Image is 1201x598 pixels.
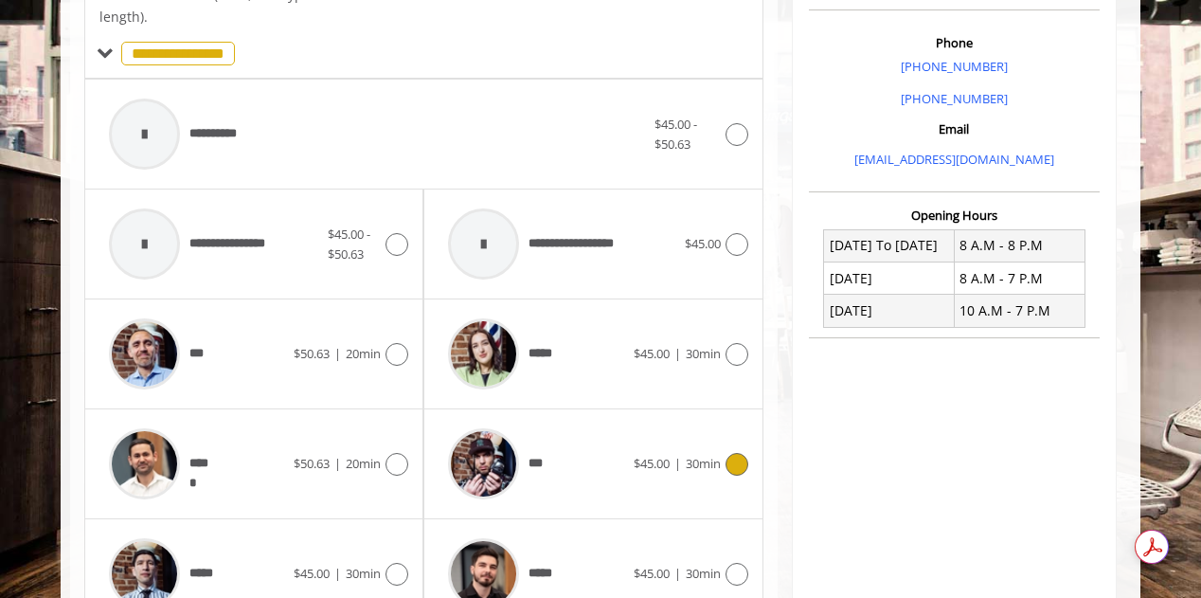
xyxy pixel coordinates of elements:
[824,229,955,262] td: [DATE] To [DATE]
[294,455,330,472] span: $50.63
[634,455,670,472] span: $45.00
[674,565,681,582] span: |
[346,455,381,472] span: 20min
[814,122,1095,136] h3: Email
[901,90,1008,107] a: [PHONE_NUMBER]
[334,455,341,472] span: |
[954,229,1084,262] td: 8 A.M - 8 P.M
[346,565,381,582] span: 30min
[346,345,381,362] span: 20min
[334,345,341,362] span: |
[686,455,721,472] span: 30min
[654,116,697,153] span: $45.00 - $50.63
[814,36,1095,49] h3: Phone
[634,345,670,362] span: $45.00
[674,345,681,362] span: |
[685,235,721,252] span: $45.00
[634,565,670,582] span: $45.00
[824,263,955,295] td: [DATE]
[824,295,955,327] td: [DATE]
[954,295,1084,327] td: 10 A.M - 7 P.M
[294,345,330,362] span: $50.63
[686,565,721,582] span: 30min
[901,58,1008,75] a: [PHONE_NUMBER]
[686,345,721,362] span: 30min
[294,565,330,582] span: $45.00
[674,455,681,472] span: |
[334,565,341,582] span: |
[328,226,370,263] span: $45.00 - $50.63
[809,208,1100,222] h3: Opening Hours
[854,151,1054,168] a: [EMAIL_ADDRESS][DOMAIN_NAME]
[954,263,1084,295] td: 8 A.M - 7 P.M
